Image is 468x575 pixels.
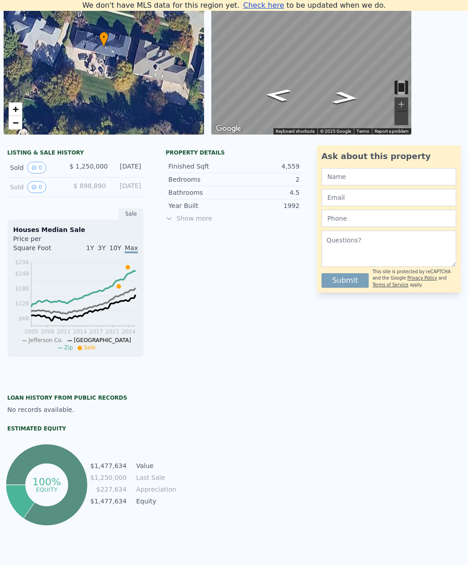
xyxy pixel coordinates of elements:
[234,188,300,197] div: 4.5
[84,344,96,351] span: Sale
[15,259,29,266] tspan: $294
[322,189,456,206] input: Email
[90,496,127,506] td: $1,477,634
[10,181,66,193] div: Sold
[372,282,408,287] a: Terms of Service
[168,201,234,210] div: Year Built
[86,244,94,251] span: 1Y
[7,405,144,414] div: No records available.
[395,81,408,94] button: Toggle motion tracking
[57,329,71,335] tspan: 2011
[254,86,302,105] path: Go East, Winterberry Cir
[36,486,58,493] tspan: equity
[90,461,127,471] td: $1,477,634
[320,129,351,134] span: © 2025 Google
[90,473,127,483] td: $1,250,000
[134,496,175,506] td: Equity
[13,103,19,115] span: +
[166,149,302,156] div: Property details
[113,181,141,193] div: [DATE]
[89,329,103,335] tspan: 2017
[125,244,138,253] span: Max
[109,244,121,251] span: 10Y
[15,285,29,292] tspan: $188
[168,188,234,197] div: Bathrooms
[27,181,46,193] button: View historical data
[395,97,408,111] button: Zoom in
[321,88,369,107] path: Go West, Winterberry Cir
[115,162,141,174] div: [DATE]
[99,32,108,48] div: •
[134,473,175,483] td: Last Sale
[15,300,29,307] tspan: $128
[214,123,244,135] a: Open this area in Google Maps (opens a new window)
[90,484,127,494] td: $227,634
[27,162,46,174] button: View historical data
[7,425,144,432] div: Estimated Equity
[234,162,300,171] div: 4,559
[395,111,408,125] button: Zoom out
[322,150,456,163] div: Ask about this property
[168,175,234,184] div: Bedrooms
[234,175,300,184] div: 2
[234,201,300,210] div: 1992
[74,337,131,343] span: [GEOGRAPHIC_DATA]
[214,123,244,135] img: Google
[134,461,175,471] td: Value
[168,162,234,171] div: Finished Sqft
[166,214,302,223] span: Show more
[33,476,61,488] tspan: 100%
[7,149,144,158] div: LISTING & SALE HISTORY
[407,275,437,280] a: Privacy Policy
[19,315,29,322] tspan: $68
[15,271,29,277] tspan: $248
[322,210,456,227] input: Phone
[73,329,87,335] tspan: 2014
[134,484,175,494] td: Appreciation
[29,337,63,343] span: Jefferson Co.
[356,129,369,134] a: Terms
[13,225,138,234] div: Houses Median Sale
[243,1,284,10] span: Check here
[322,168,456,185] input: Name
[13,234,76,258] div: Price per Square Foot
[7,394,144,401] div: Loan history from public records
[13,117,19,128] span: −
[10,162,62,174] div: Sold
[9,102,22,116] a: Zoom in
[276,128,315,135] button: Keyboard shortcuts
[118,208,144,220] div: Sale
[69,163,108,170] span: $ 1,250,000
[73,182,106,189] span: $ 898,890
[122,329,136,335] tspan: 2024
[322,273,369,288] button: Submit
[106,329,120,335] tspan: 2021
[372,269,456,288] div: This site is protected by reCAPTCHA and the Google and apply.
[9,116,22,130] a: Zoom out
[64,344,73,351] span: Zip
[99,33,108,41] span: •
[24,329,39,335] tspan: 2005
[41,329,55,335] tspan: 2008
[375,129,409,134] a: Report a problem
[98,244,106,251] span: 3Y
